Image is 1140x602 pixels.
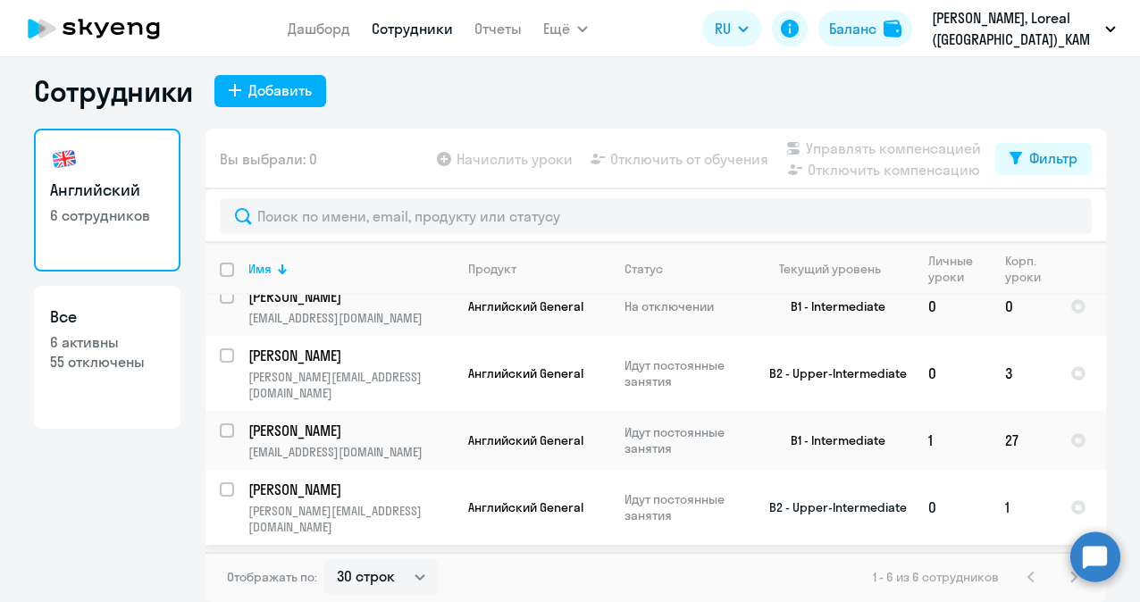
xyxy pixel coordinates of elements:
button: Фильтр [995,143,1092,175]
p: [PERSON_NAME] [248,287,450,306]
p: 6 сотрудников [50,205,164,225]
div: Статус [624,261,663,277]
p: Идут постоянные занятия [624,491,747,523]
td: B2 - Upper-Intermediate [748,336,914,411]
div: Продукт [468,261,609,277]
td: 0 [914,277,991,336]
span: Английский General [468,298,583,314]
td: 27 [991,411,1056,470]
button: [PERSON_NAME], Loreal ([GEOGRAPHIC_DATA])_KAM [923,7,1125,50]
div: Корп. уроки [1005,253,1055,285]
div: Текущий уровень [779,261,881,277]
p: 6 активны [50,332,164,352]
div: Баланс [829,18,876,39]
div: Текущий уровень [762,261,913,277]
div: Продукт [468,261,516,277]
button: RU [702,11,761,46]
p: [PERSON_NAME][EMAIL_ADDRESS][DOMAIN_NAME] [248,369,453,401]
a: Дашборд [288,20,350,38]
span: Ещё [543,18,570,39]
span: Английский General [468,499,583,515]
img: balance [884,20,901,38]
td: 1 [991,470,1056,545]
td: 0 [914,470,991,545]
input: Поиск по имени, email, продукту или статусу [220,198,1092,234]
td: B2 - Upper-Intermediate [748,470,914,545]
h3: Все [50,305,164,329]
td: 0 [914,336,991,411]
td: B1 - Intermediate [748,411,914,470]
a: Английский6 сотрудников [34,129,180,272]
h3: Английский [50,179,164,202]
span: Английский General [468,365,583,381]
button: Добавить [214,75,326,107]
p: Идут постоянные занятия [624,424,747,456]
p: [PERSON_NAME][EMAIL_ADDRESS][DOMAIN_NAME] [248,503,453,535]
a: [PERSON_NAME] [248,346,453,365]
p: 55 отключены [50,352,164,372]
a: Отчеты [474,20,522,38]
p: [PERSON_NAME] [248,421,450,440]
div: Имя [248,261,453,277]
td: 1 [914,411,991,470]
p: Идут постоянные занятия [624,357,747,389]
div: Личные уроки [928,253,990,285]
div: Имя [248,261,272,277]
span: Английский General [468,432,583,448]
a: [PERSON_NAME] [248,287,453,306]
p: На отключении [624,298,747,314]
p: [EMAIL_ADDRESS][DOMAIN_NAME] [248,310,453,326]
button: Ещё [543,11,588,46]
img: english [50,145,79,173]
span: RU [715,18,731,39]
div: Статус [624,261,747,277]
a: Сотрудники [372,20,453,38]
a: [PERSON_NAME] [248,421,453,440]
a: [PERSON_NAME] [248,480,453,499]
td: B1 - Intermediate [748,277,914,336]
div: Личные уроки [928,253,974,285]
div: Добавить [248,79,312,101]
div: Фильтр [1029,147,1077,169]
div: Корп. уроки [1005,253,1041,285]
span: Отображать по: [227,569,317,585]
td: 0 [991,277,1056,336]
h1: Сотрудники [34,73,193,109]
td: 3 [991,336,1056,411]
span: Вы выбрали: 0 [220,148,317,170]
p: [PERSON_NAME], Loreal ([GEOGRAPHIC_DATA])_KAM [932,7,1098,50]
button: Балансbalance [818,11,912,46]
p: [PERSON_NAME] [248,480,450,499]
span: 1 - 6 из 6 сотрудников [873,569,999,585]
a: Все6 активны55 отключены [34,286,180,429]
p: [EMAIL_ADDRESS][DOMAIN_NAME] [248,444,453,460]
p: [PERSON_NAME] [248,346,450,365]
